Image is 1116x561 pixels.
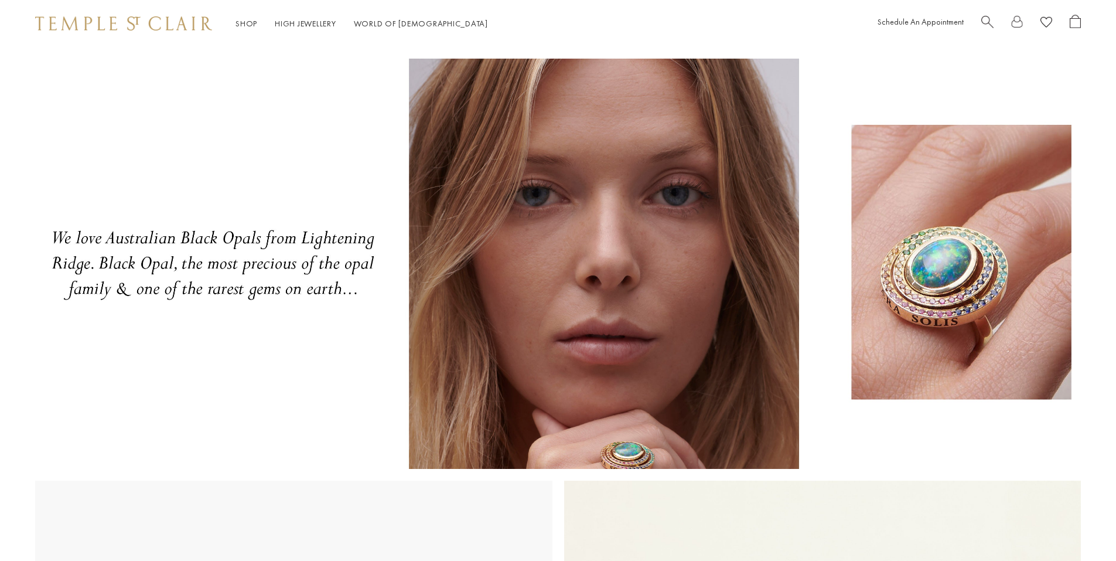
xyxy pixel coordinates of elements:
img: Temple St. Clair [35,16,212,30]
a: Schedule An Appointment [878,16,964,27]
a: High JewelleryHigh Jewellery [275,18,336,29]
nav: Main navigation [236,16,488,31]
a: View Wishlist [1040,15,1052,33]
a: Search [981,15,994,33]
a: Open Shopping Bag [1070,15,1081,33]
a: ShopShop [236,18,257,29]
a: World of [DEMOGRAPHIC_DATA]World of [DEMOGRAPHIC_DATA] [354,18,488,29]
iframe: Gorgias live chat messenger [1057,506,1104,549]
